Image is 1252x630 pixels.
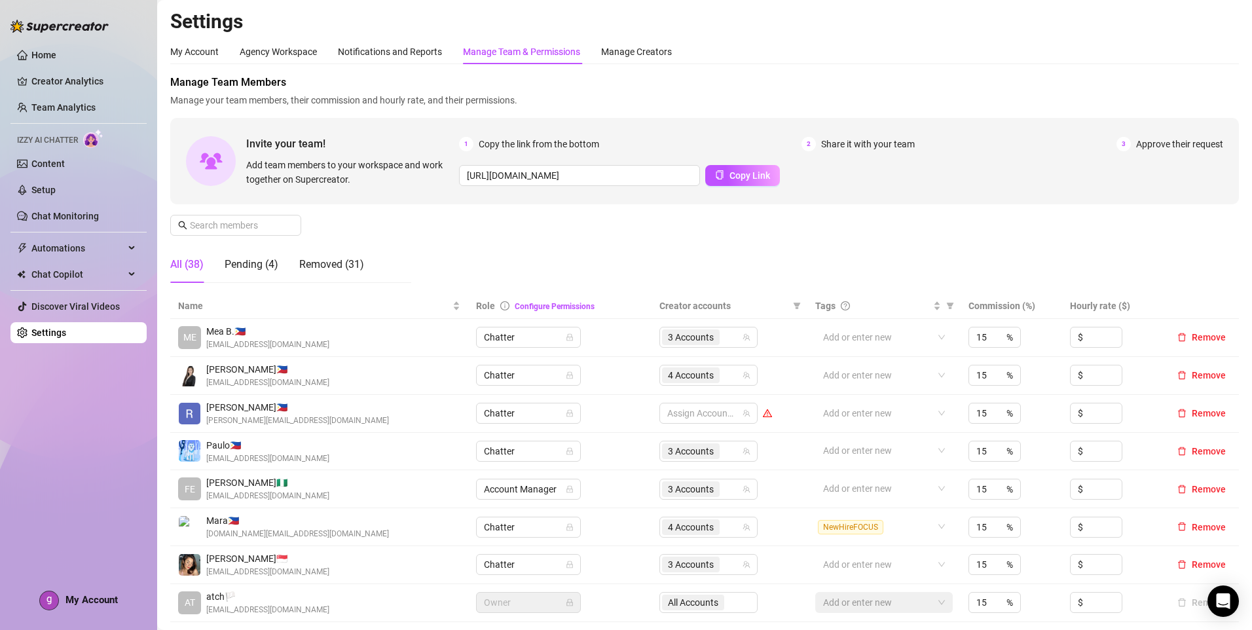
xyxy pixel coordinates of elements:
span: Remove [1192,484,1226,494]
span: filter [946,302,954,310]
span: [PERSON_NAME] 🇸🇬 [206,551,329,566]
img: Mara [179,516,200,538]
span: Chatter [484,517,573,537]
span: lock [566,333,574,341]
th: Hourly rate ($) [1062,293,1164,319]
img: Paulo [179,440,200,462]
span: 4 Accounts [668,520,714,534]
span: 3 Accounts [662,329,720,345]
span: 1 [459,137,473,151]
span: [PERSON_NAME][EMAIL_ADDRESS][DOMAIN_NAME] [206,415,389,427]
span: search [178,221,187,230]
span: lock [566,409,574,417]
span: Remove [1192,559,1226,570]
span: AT [185,595,195,610]
span: Mara 🇵🇭 [206,513,389,528]
span: [EMAIL_ADDRESS][DOMAIN_NAME] [206,377,329,389]
th: Name [170,293,468,319]
span: filter [790,296,803,316]
span: Invite your team! [246,136,459,152]
a: Home [31,50,56,60]
span: Remove [1192,522,1226,532]
span: Approve their request [1136,137,1223,151]
span: team [743,409,750,417]
span: [PERSON_NAME] 🇳🇬 [206,475,329,490]
span: Add team members to your workspace and work together on Supercreator. [246,158,454,187]
input: Search members [190,218,283,232]
span: Izzy AI Chatter [17,134,78,147]
button: Copy Link [705,165,780,186]
span: 3 Accounts [668,557,714,572]
th: Commission (%) [961,293,1063,319]
span: Owner [484,593,573,612]
a: Discover Viral Videos [31,301,120,312]
div: Pending (4) [225,257,278,272]
span: delete [1177,333,1187,342]
span: [EMAIL_ADDRESS][DOMAIN_NAME] [206,339,329,351]
span: team [743,371,750,379]
button: Remove [1172,519,1231,535]
span: 3 Accounts [668,444,714,458]
span: atch 🏳️ [206,589,329,604]
a: Setup [31,185,56,195]
a: Team Analytics [31,102,96,113]
img: Chat Copilot [17,270,26,279]
span: delete [1177,485,1187,494]
span: Automations [31,238,124,259]
button: Remove [1172,367,1231,383]
span: team [743,561,750,568]
span: [EMAIL_ADDRESS][DOMAIN_NAME] [206,566,329,578]
span: delete [1177,409,1187,418]
button: Remove [1172,557,1231,572]
a: Configure Permissions [515,302,595,311]
a: Settings [31,327,66,338]
button: Remove [1172,405,1231,421]
span: Role [476,301,495,311]
span: 3 [1116,137,1131,151]
span: Mea B. 🇵🇭 [206,324,329,339]
span: team [743,447,750,455]
span: ME [183,330,196,344]
span: 3 Accounts [662,557,720,572]
div: Removed (31) [299,257,364,272]
span: Creator accounts [659,299,788,313]
span: lock [566,447,574,455]
span: Chatter [484,555,573,574]
span: 3 Accounts [662,481,720,497]
div: Agency Workspace [240,45,317,59]
a: Chat Monitoring [31,211,99,221]
span: 4 Accounts [662,367,720,383]
span: Account Manager [484,479,573,499]
div: All (38) [170,257,204,272]
span: Share it with your team [821,137,915,151]
img: Jessa Cadiogan [179,365,200,386]
span: 3 Accounts [668,330,714,344]
span: filter [793,302,801,310]
span: [PERSON_NAME] 🇵🇭 [206,362,329,377]
span: [DOMAIN_NAME][EMAIL_ADDRESS][DOMAIN_NAME] [206,528,389,540]
span: delete [1177,560,1187,569]
span: delete [1177,371,1187,380]
span: 4 Accounts [668,368,714,382]
span: 3 Accounts [668,482,714,496]
button: Remove [1172,595,1231,610]
span: lock [566,599,574,606]
span: lock [566,485,574,493]
span: Chatter [484,365,573,385]
span: Remove [1192,408,1226,418]
div: Notifications and Reports [338,45,442,59]
button: Remove [1172,329,1231,345]
span: NewHireFOCUS [818,520,883,534]
span: lock [566,371,574,379]
span: thunderbolt [17,243,28,253]
span: 3 Accounts [662,443,720,459]
h2: Settings [170,9,1239,34]
div: My Account [170,45,219,59]
span: [EMAIL_ADDRESS][DOMAIN_NAME] [206,604,329,616]
span: 2 [801,137,816,151]
button: Remove [1172,443,1231,459]
span: Chat Copilot [31,264,124,285]
img: ACg8ocLaERWGdaJpvS6-rLHcOAzgRyAZWNC8RBO3RRpGdFYGyWuJXA=s96-c [40,591,58,610]
span: team [743,333,750,341]
span: delete [1177,447,1187,456]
